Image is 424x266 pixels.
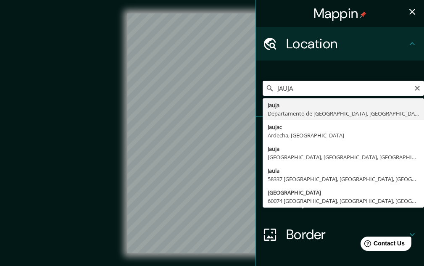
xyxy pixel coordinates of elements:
div: Style [256,150,424,184]
div: [GEOGRAPHIC_DATA] [268,188,419,197]
canvas: Map [127,13,297,253]
div: [GEOGRAPHIC_DATA], [GEOGRAPHIC_DATA], [GEOGRAPHIC_DATA] [268,153,419,161]
img: pin-icon.png [360,11,366,18]
div: Border [256,218,424,251]
button: Clear [414,84,421,92]
div: Jauja [268,101,419,109]
div: Departamento de [GEOGRAPHIC_DATA], [GEOGRAPHIC_DATA] [268,109,419,118]
div: 58337 [GEOGRAPHIC_DATA], [GEOGRAPHIC_DATA], [GEOGRAPHIC_DATA] [268,175,419,183]
h4: Border [286,226,407,243]
h4: Mappin [313,5,367,22]
div: Jaula [268,166,419,175]
input: Pick your city or area [263,81,424,96]
h4: Layout [286,192,407,209]
div: Jaujac [268,123,419,131]
div: 60074 [GEOGRAPHIC_DATA], [GEOGRAPHIC_DATA], [GEOGRAPHIC_DATA] [268,197,419,205]
h4: Location [286,35,407,52]
iframe: Help widget launcher [349,233,415,257]
div: Layout [256,184,424,218]
div: Pins [256,117,424,150]
div: Ardecha, [GEOGRAPHIC_DATA] [268,131,419,140]
div: Jauja [268,145,419,153]
div: Location [256,27,424,61]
